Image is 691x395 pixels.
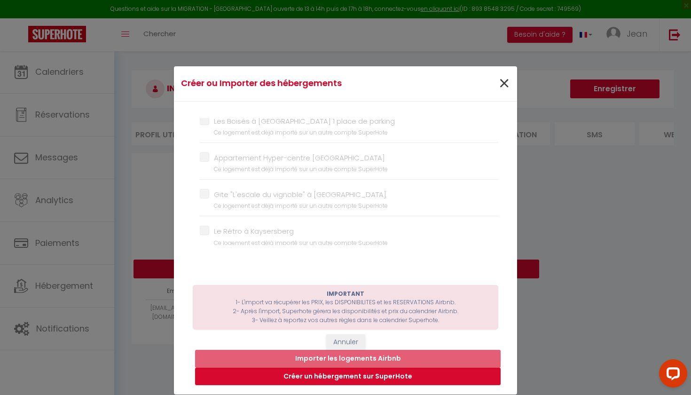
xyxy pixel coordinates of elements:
[209,152,388,174] label: Appartement Hyper-centre [GEOGRAPHIC_DATA]
[195,350,501,368] button: Importer les logements Airbnb
[214,239,388,247] small: Ce logement est déjà importé sur un autre compte SuperHote
[326,334,365,350] button: Annuler
[498,74,510,94] button: Close
[327,290,364,298] b: IMPORTANT
[197,290,494,325] p: 1- L'import va récupérer les PRIX, les DISPONIBILITES et les RESERVATIONS Airbnb. 2- Après l'impo...
[498,70,510,98] span: ×
[195,368,501,386] button: Créer un hébergement sur SuperHote
[652,355,691,395] iframe: LiveChat chat widget
[209,226,388,248] label: Le Rétro à Kaysersberg
[181,77,396,90] h4: Créer ou Importer des hébergements
[214,128,388,136] small: Ce logement est déjà importé sur un autre compte SuperHote
[214,202,388,210] small: Ce logement est déjà importé sur un autre compte SuperHote
[209,189,388,211] label: Gite "L'escale du vignoble" à [GEOGRAPHIC_DATA]
[214,165,388,173] small: Ce logement est déjà importé sur un autre compte SuperHote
